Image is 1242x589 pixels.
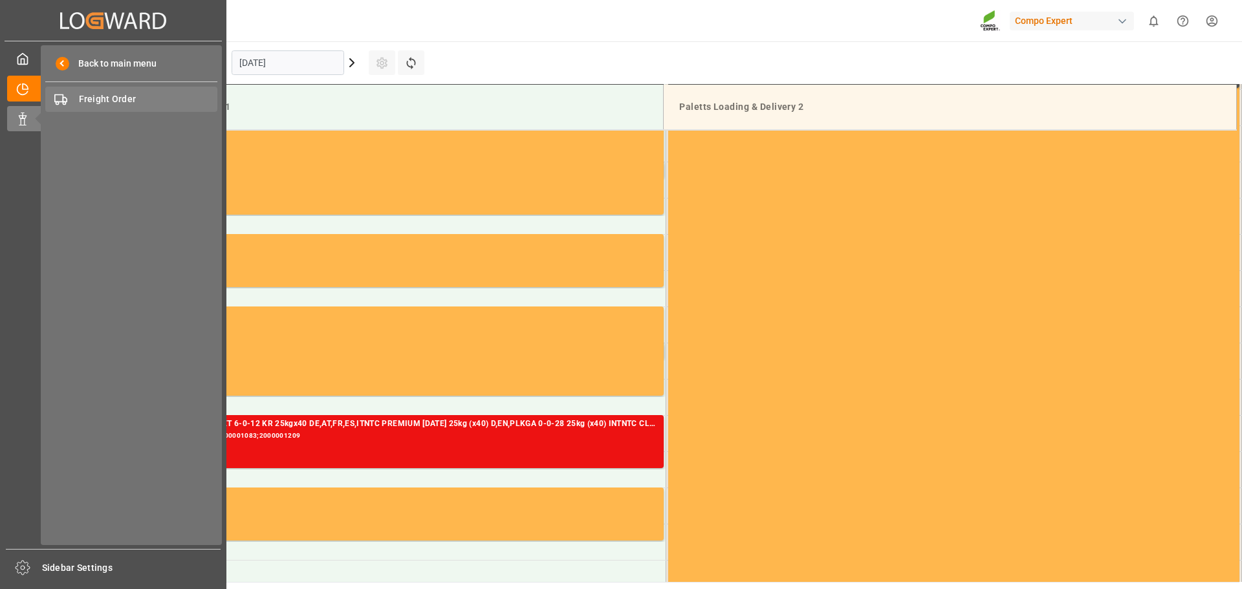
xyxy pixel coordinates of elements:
span: Freight Order [79,92,218,106]
button: Help Center [1168,6,1197,36]
button: Compo Expert [1010,8,1139,33]
span: Back to main menu [69,57,157,70]
input: DD.MM.YYYY [232,50,344,75]
div: Paletts Loading & Delivery 1 [101,95,653,119]
a: Timeslot Management [7,76,219,101]
div: Occupied [98,128,659,141]
div: Occupied [98,309,659,322]
a: Freight Order [45,87,217,112]
div: Main ref : 6100001732, 2000001083 2000001083;2000001209 [98,431,659,442]
img: Screenshot%202023-09-29%20at%2010.02.21.png_1712312052.png [980,10,1001,32]
button: show 0 new notifications [1139,6,1168,36]
div: TPL N 12-4-6 25kg (x40) D,A,CHFET 6-0-12 KR 25kgx40 DE,AT,FR,ES,ITNTC PREMIUM [DATE] 25kg (x40) D... [98,418,659,431]
div: Occupied [98,237,659,250]
div: Compo Expert [1010,12,1134,30]
div: Occupied [98,345,659,358]
div: Paletts Loading & Delivery 2 [674,95,1226,119]
div: Occupied [98,164,659,177]
div: Occupied [98,490,659,503]
span: Sidebar Settings [42,561,221,575]
a: My Cockpit [7,46,219,71]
